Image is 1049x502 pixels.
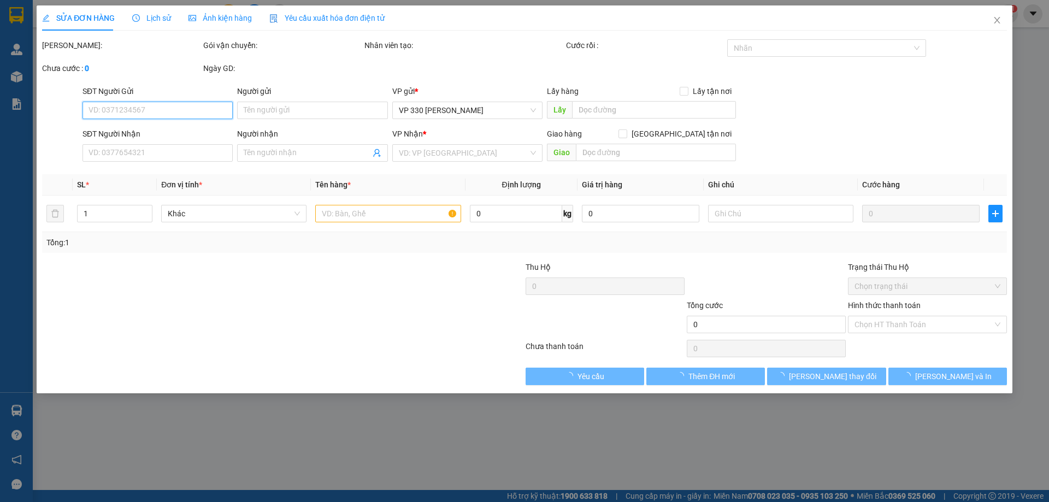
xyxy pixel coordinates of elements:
button: [PERSON_NAME] thay đổi [767,368,886,385]
span: Thu Hộ [526,263,551,271]
span: VP Nhận [392,129,423,138]
span: Tên hàng [315,180,351,189]
div: Ngày GD: [203,62,362,74]
div: Chưa thanh toán [524,340,686,359]
span: [GEOGRAPHIC_DATA] tận nơi [627,128,736,140]
span: loading [565,372,577,380]
label: Hình thức thanh toán [848,301,921,310]
div: Nhân viên tạo: [364,39,564,51]
span: edit [42,14,50,22]
span: Giao hàng [547,129,582,138]
span: clock-circle [132,14,140,22]
span: CR : [8,81,25,93]
span: close [993,16,1001,25]
span: Khác [168,205,300,222]
span: Gửi: [9,10,26,22]
span: [PERSON_NAME] và In [915,370,992,382]
button: delete [46,205,64,222]
div: Gói vận chuyển: [203,39,362,51]
span: Giá trị hàng [582,180,622,189]
span: Lấy tận nơi [688,85,736,97]
div: [PERSON_NAME]: [42,39,201,51]
button: plus [988,205,1003,222]
button: [PERSON_NAME] và In [888,368,1007,385]
span: Giao [547,144,576,161]
span: SL [77,180,86,189]
div: VP 330 [PERSON_NAME] [9,9,134,36]
span: Yêu cầu xuất hóa đơn điện tử [269,14,385,22]
span: user-add [373,149,381,157]
span: DĐ: [142,57,157,68]
span: picture [188,14,196,22]
span: Chọn trạng thái [854,278,1000,294]
div: Người nhận [237,128,387,140]
span: Định lượng [502,180,541,189]
span: [PERSON_NAME] thay đổi [789,370,876,382]
span: Lịch sử [132,14,171,22]
div: 150.000 [8,80,135,93]
div: SĐT Người Nhận [82,128,233,140]
button: Thêm ĐH mới [646,368,765,385]
span: Nhận: [142,10,168,22]
input: VD: Bàn, Ghế [315,205,461,222]
input: Dọc đường [572,101,736,119]
span: BÀ RỊA [157,51,209,70]
div: SĐT Người Gửi [82,85,233,97]
span: Cước hàng [862,180,900,189]
span: VP 330 Lê Duẫn [399,102,536,119]
div: 0879398007 [142,36,218,51]
span: SỬA ĐƠN HÀNG [42,14,115,22]
span: DĐ: [9,42,25,53]
span: Đơn vị tính [161,180,202,189]
span: loading [777,372,789,380]
span: kg [562,205,573,222]
span: Lấy [547,101,572,119]
img: icon [269,14,278,23]
div: Người gửi [237,85,387,97]
input: 0 [862,205,980,222]
button: Yêu cầu [526,368,644,385]
div: Trạng thái Thu Hộ [848,261,1007,273]
div: BÀ RỊA VŨNG TÀU [142,9,218,36]
input: Ghi Chú [708,205,853,222]
input: Dọc đường [576,144,736,161]
div: Chưa cước : [42,62,201,74]
span: Yêu cầu [577,370,604,382]
div: Cước rồi : [566,39,725,51]
th: Ghi chú [704,174,858,196]
div: Tổng: 1 [46,237,405,249]
span: Tổng cước [687,301,723,310]
span: plus [989,209,1002,218]
span: VP [PERSON_NAME] [9,36,134,74]
button: Close [982,5,1012,36]
span: Ảnh kiện hàng [188,14,252,22]
span: loading [903,372,915,380]
div: VP gửi [392,85,543,97]
span: loading [676,372,688,380]
span: Thêm ĐH mới [688,370,735,382]
span: Lấy hàng [547,87,579,96]
b: 0 [85,64,89,73]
